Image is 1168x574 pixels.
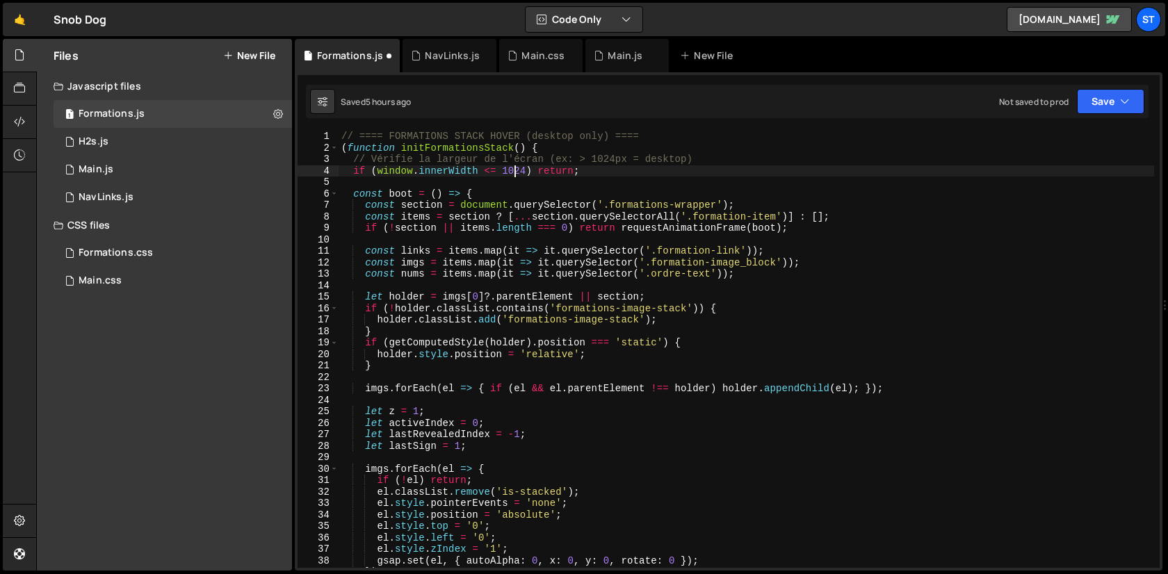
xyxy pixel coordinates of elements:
[298,245,339,257] div: 11
[341,96,412,108] div: Saved
[298,395,339,407] div: 24
[366,96,412,108] div: 5 hours ago
[54,11,106,28] div: Snob Dog
[79,247,153,259] div: Formations.css
[1077,89,1144,114] button: Save
[298,165,339,177] div: 4
[3,3,37,36] a: 🤙
[526,7,642,32] button: Code Only
[54,48,79,63] h2: Files
[298,314,339,326] div: 17
[298,441,339,452] div: 28
[79,274,122,287] div: Main.css
[521,49,565,63] div: Main.css
[608,49,642,63] div: Main.js
[298,154,339,165] div: 3
[298,303,339,315] div: 16
[298,532,339,544] div: 36
[298,418,339,429] div: 26
[223,50,275,61] button: New File
[65,110,74,121] span: 1
[298,406,339,418] div: 25
[317,49,383,63] div: Formations.js
[1136,7,1161,32] a: St
[298,543,339,555] div: 37
[680,49,738,63] div: New File
[298,257,339,269] div: 12
[999,96,1069,108] div: Not saved to prod
[298,509,339,521] div: 34
[298,349,339,361] div: 20
[298,188,339,200] div: 6
[54,100,292,128] div: 16673/45493.js
[298,337,339,349] div: 19
[298,555,339,567] div: 38
[298,372,339,384] div: 22
[54,239,292,267] div: 16673/45495.css
[298,142,339,154] div: 2
[298,475,339,486] div: 31
[298,211,339,223] div: 8
[54,267,292,295] div: 16673/45521.css
[37,72,292,100] div: Javascript files
[298,291,339,303] div: 15
[1007,7,1132,32] a: [DOMAIN_NAME]
[298,383,339,395] div: 23
[79,136,108,148] div: H2s.js
[79,108,145,120] div: Formations.js
[54,128,292,156] div: 16673/45490.js
[298,429,339,441] div: 27
[298,452,339,464] div: 29
[298,177,339,188] div: 5
[37,211,292,239] div: CSS files
[298,498,339,509] div: 33
[298,486,339,498] div: 32
[298,280,339,292] div: 14
[54,183,292,211] div: 16673/45522.js
[298,199,339,211] div: 7
[79,191,133,204] div: NavLinks.js
[298,234,339,246] div: 10
[298,222,339,234] div: 9
[298,131,339,142] div: 1
[425,49,480,63] div: NavLinks.js
[298,464,339,475] div: 30
[298,360,339,372] div: 21
[298,520,339,532] div: 35
[298,268,339,280] div: 13
[54,156,292,183] div: 16673/45489.js
[79,163,113,176] div: Main.js
[298,326,339,338] div: 18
